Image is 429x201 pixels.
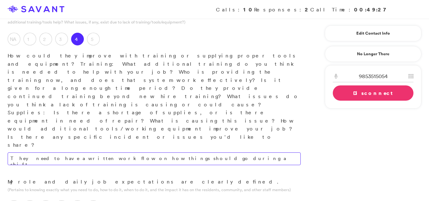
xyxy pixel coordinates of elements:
p: (Pertains to knowing exactly what you need to do, how to do it, when to do it, and the impact it ... [8,187,301,193]
label: 5 [87,33,100,45]
p: My role and daily job expectations are clearly defined. [8,178,301,186]
a: Disconnect [333,85,413,101]
label: 1 [23,33,36,45]
label: 2 [39,33,52,45]
a: Edit Contact Info [333,28,413,38]
label: 4 [71,33,84,45]
a: No Longer There [325,46,421,62]
strong: 00:49:27 [354,6,390,13]
strong: 10 [243,6,254,13]
label: 3 [55,33,68,45]
label: NA [8,33,20,45]
p: How could they improve with training or supplying proper tools and equipment? Training: What addi... [8,52,301,149]
strong: 2 [305,6,310,13]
